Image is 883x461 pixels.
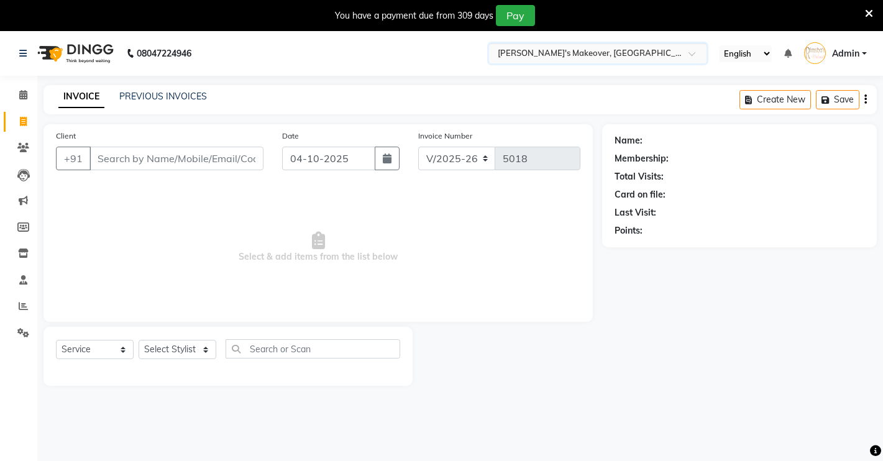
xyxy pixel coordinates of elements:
[226,339,400,358] input: Search or Scan
[56,185,580,309] span: Select & add items from the list below
[496,5,535,26] button: Pay
[89,147,263,170] input: Search by Name/Mobile/Email/Code
[119,91,207,102] a: PREVIOUS INVOICES
[615,188,666,201] div: Card on file:
[615,152,669,165] div: Membership:
[816,90,859,109] button: Save
[32,36,117,71] img: logo
[282,130,299,142] label: Date
[739,90,811,109] button: Create New
[615,134,643,147] div: Name:
[832,47,859,60] span: Admin
[137,36,191,71] b: 08047224946
[58,86,104,108] a: INVOICE
[615,170,664,183] div: Total Visits:
[335,9,493,22] div: You have a payment due from 309 days
[804,42,826,64] img: Admin
[56,147,91,170] button: +91
[615,224,643,237] div: Points:
[615,206,656,219] div: Last Visit:
[56,130,76,142] label: Client
[418,130,472,142] label: Invoice Number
